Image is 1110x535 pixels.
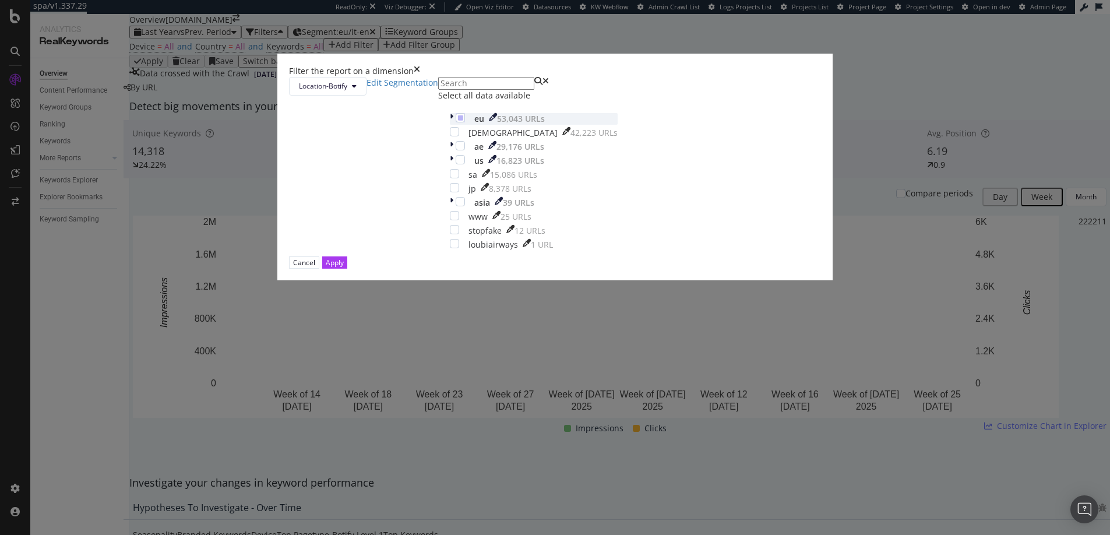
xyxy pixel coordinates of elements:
[468,183,476,195] div: jp
[474,113,484,125] div: eu
[503,197,534,209] div: 39 URLs
[515,225,545,237] div: 12 URLs
[468,211,488,223] div: www
[468,127,558,139] div: [DEMOGRAPHIC_DATA]
[414,65,420,77] div: times
[438,90,629,101] div: Select all data available
[293,258,315,267] div: Cancel
[1070,495,1098,523] div: Open Intercom Messenger
[289,77,367,96] button: Location-Botify
[501,211,531,223] div: 25 URLs
[289,65,414,77] div: Filter the report on a dimension
[367,77,438,96] a: Edit Segmentation
[468,169,477,181] div: sa
[570,127,618,139] div: 42,223 URLs
[322,256,347,269] button: Apply
[531,239,553,251] div: 1 URL
[474,197,490,209] div: asia
[299,81,347,91] span: Location-Botify
[490,169,537,181] div: 15,086 URLs
[438,77,534,90] input: Search
[489,183,531,195] div: 8,378 URLs
[277,54,833,280] div: modal
[474,155,484,167] div: us
[326,258,344,267] div: Apply
[474,141,484,153] div: ae
[468,225,502,237] div: stopfake
[497,113,545,125] div: 53,043 URLs
[468,239,518,251] div: loubiairways
[289,256,319,269] button: Cancel
[496,141,544,153] div: 29,176 URLs
[496,155,544,167] div: 16,823 URLs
